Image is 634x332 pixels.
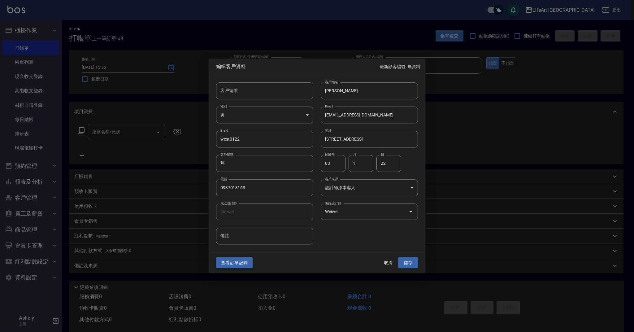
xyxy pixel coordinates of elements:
label: 性別 [220,104,227,108]
label: 民國年 [325,152,335,157]
label: 偏好設計師 [325,201,341,205]
button: 查看訂單記錄 [216,257,253,269]
label: 月 [353,152,356,157]
div: Weiwei [216,203,313,220]
div: 設計師原本客人 [321,179,418,196]
label: 客戶暱稱 [220,152,233,157]
button: 取消 [378,257,398,269]
button: Open [406,207,416,217]
label: 電話 [220,177,227,181]
label: 日 [381,152,384,157]
p: 最新顧客編號: 無資料 [380,63,420,70]
label: 地址 [325,128,332,133]
label: lineId [220,128,228,133]
div: 男 [216,107,313,123]
label: 客戶姓名 [325,80,338,84]
label: 客戶來源 [325,177,338,181]
label: Email [325,104,333,108]
label: 最近設計師 [220,201,237,205]
button: 儲存 [398,257,418,269]
span: 編輯客戶資料 [216,63,380,70]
